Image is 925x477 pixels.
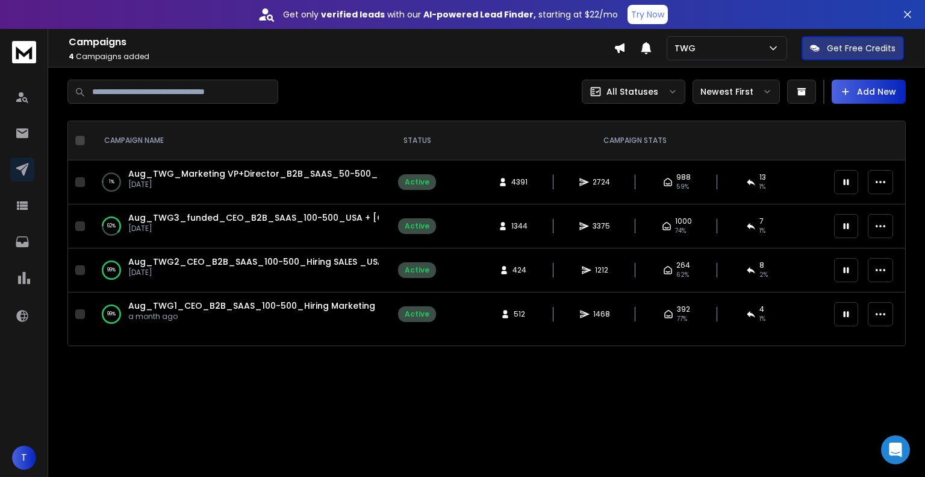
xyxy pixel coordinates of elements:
[802,36,904,60] button: Get Free Credits
[759,172,766,182] span: 13
[405,221,429,231] div: Active
[128,212,469,224] a: Aug_TWG3_funded_CEO_B2B_SAAS_100-500_USA + [GEOGRAPHIC_DATA]
[759,314,765,324] span: 1 %
[69,51,74,62] span: 4
[675,216,692,226] span: 1000
[405,265,429,275] div: Active
[107,220,116,232] p: 62 %
[676,182,689,192] span: 59 %
[759,305,764,314] span: 4
[128,300,508,312] a: Aug_TWG1_CEO_B2B_SAAS_100-500_Hiring Marketing _USA + [GEOGRAPHIC_DATA]
[12,446,36,470] button: T
[405,309,429,319] div: Active
[90,248,391,292] td: 99%Aug_TWG2_CEO_B2B_SAAS_100-500_Hiring SALES _USA + [GEOGRAPHIC_DATA][DATE]
[12,41,36,63] img: logo
[693,80,780,104] button: Newest First
[512,265,526,275] span: 424
[675,226,686,236] span: 74 %
[69,52,614,62] p: Campaigns added
[69,35,614,49] h1: Campaigns
[593,309,610,319] span: 1468
[606,86,658,98] p: All Statuses
[405,177,429,187] div: Active
[759,182,765,192] span: 1 %
[628,5,668,24] button: Try Now
[90,204,391,248] td: 62%Aug_TWG3_funded_CEO_B2B_SAAS_100-500_USA + [GEOGRAPHIC_DATA][DATE]
[391,121,443,160] th: STATUS
[593,221,610,231] span: 3375
[676,270,689,280] span: 62 %
[593,177,610,187] span: 2724
[677,314,687,324] span: 77 %
[759,226,765,236] span: 1 %
[676,172,691,182] span: 988
[677,305,690,314] span: 392
[759,270,768,280] span: 2 %
[759,261,764,270] span: 8
[674,42,700,54] p: TWG
[443,121,827,160] th: CAMPAIGN STATS
[128,256,490,268] a: Aug_TWG2_CEO_B2B_SAAS_100-500_Hiring SALES _USA + [GEOGRAPHIC_DATA]
[90,292,391,336] td: 99%Aug_TWG1_CEO_B2B_SAAS_100-500_Hiring Marketing _USA + [GEOGRAPHIC_DATA]a month ago
[514,309,526,319] span: 512
[881,435,910,464] div: Open Intercom Messenger
[109,176,114,188] p: 1 %
[511,221,528,231] span: 1344
[321,8,385,21] strong: verified leads
[511,177,528,187] span: 4391
[128,268,379,277] p: [DATE]
[128,180,379,189] p: [DATE]
[90,121,391,160] th: CAMPAIGN NAME
[90,160,391,204] td: 1%Aug_TWG_Marketing VP+Director_B2B_SAAS_50-500_Hiring Marketing _USA + [GEOGRAPHIC_DATA][DATE]
[827,42,895,54] p: Get Free Credits
[832,80,906,104] button: Add New
[107,308,116,320] p: 99 %
[128,168,582,180] a: Aug_TWG_Marketing VP+Director_B2B_SAAS_50-500_Hiring Marketing _USA + [GEOGRAPHIC_DATA]
[595,265,608,275] span: 1212
[283,8,618,21] p: Get only with our starting at $22/mo
[631,8,664,21] p: Try Now
[676,261,690,270] span: 264
[128,312,379,321] p: a month ago
[128,224,379,233] p: [DATE]
[107,264,116,276] p: 99 %
[759,216,764,226] span: 7
[423,8,536,21] strong: AI-powered Lead Finder,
